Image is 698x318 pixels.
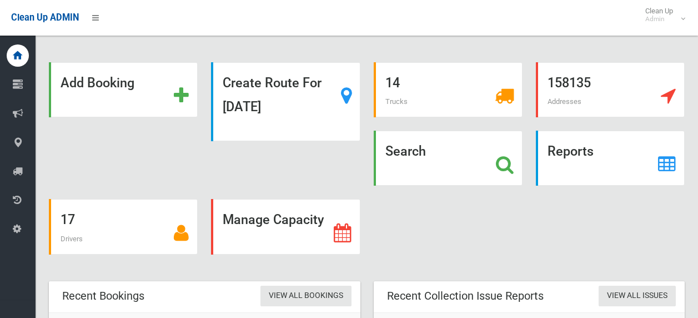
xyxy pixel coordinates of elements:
[599,286,676,306] a: View All Issues
[536,62,685,117] a: 158135 Addresses
[11,12,79,23] span: Clean Up ADMIN
[260,286,351,306] a: View All Bookings
[61,75,134,91] strong: Add Booking
[548,97,581,106] span: Addresses
[645,15,673,23] small: Admin
[374,285,557,307] header: Recent Collection Issue Reports
[548,75,591,91] strong: 158135
[548,143,594,159] strong: Reports
[49,285,158,307] header: Recent Bookings
[211,199,360,254] a: Manage Capacity
[49,199,198,254] a: 17 Drivers
[374,62,523,117] a: 14 Trucks
[211,62,360,141] a: Create Route For [DATE]
[223,75,322,115] strong: Create Route For [DATE]
[640,7,684,23] span: Clean Up
[374,131,523,186] a: Search
[385,75,400,91] strong: 14
[385,143,426,159] strong: Search
[536,131,685,186] a: Reports
[223,212,324,227] strong: Manage Capacity
[61,235,83,243] span: Drivers
[49,62,198,117] a: Add Booking
[385,97,408,106] span: Trucks
[61,212,75,227] strong: 17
